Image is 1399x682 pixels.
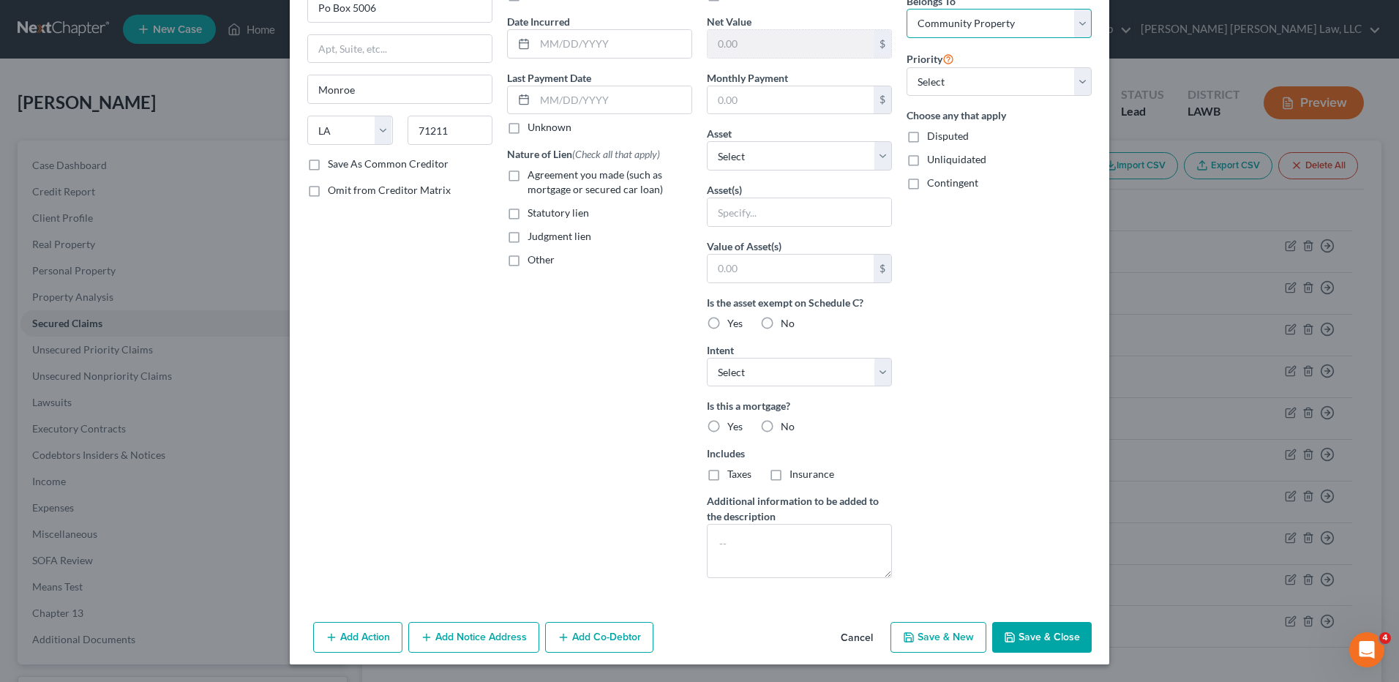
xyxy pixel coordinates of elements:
[708,255,874,282] input: 0.00
[707,342,734,358] label: Intent
[708,30,874,58] input: 0.00
[874,30,891,58] div: $
[781,317,795,329] span: No
[535,30,691,58] input: MM/DD/YYYY
[572,148,660,160] span: (Check all that apply)
[308,75,492,103] input: Enter city...
[1349,632,1384,667] iframe: Intercom live chat
[528,253,555,266] span: Other
[727,317,743,329] span: Yes
[927,176,978,189] span: Contingent
[707,127,732,140] span: Asset
[727,420,743,432] span: Yes
[707,398,892,413] label: Is this a mortgage?
[707,239,781,254] label: Value of Asset(s)
[707,70,788,86] label: Monthly Payment
[874,255,891,282] div: $
[874,86,891,114] div: $
[408,622,539,653] button: Add Notice Address
[308,35,492,63] input: Apt, Suite, etc...
[1379,632,1391,644] span: 4
[528,120,571,135] label: Unknown
[328,157,449,171] label: Save As Common Creditor
[535,86,691,114] input: MM/DD/YYYY
[927,130,969,142] span: Disputed
[707,14,751,29] label: Net Value
[528,168,663,195] span: Agreement you made (such as mortgage or secured car loan)
[545,622,653,653] button: Add Co-Debtor
[907,108,1092,123] label: Choose any that apply
[907,50,954,67] label: Priority
[408,116,493,145] input: Enter zip...
[789,468,834,480] span: Insurance
[927,153,986,165] span: Unliquidated
[829,623,885,653] button: Cancel
[708,86,874,114] input: 0.00
[313,622,402,653] button: Add Action
[528,230,591,242] span: Judgment lien
[890,622,986,653] button: Save & New
[992,622,1092,653] button: Save & Close
[328,184,451,196] span: Omit from Creditor Matrix
[707,182,742,198] label: Asset(s)
[707,493,892,524] label: Additional information to be added to the description
[507,70,591,86] label: Last Payment Date
[507,14,570,29] label: Date Incurred
[707,295,892,310] label: Is the asset exempt on Schedule C?
[727,468,751,480] span: Taxes
[707,446,892,461] label: Includes
[781,420,795,432] span: No
[507,146,660,162] label: Nature of Lien
[528,206,589,219] span: Statutory lien
[708,198,891,226] input: Specify...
